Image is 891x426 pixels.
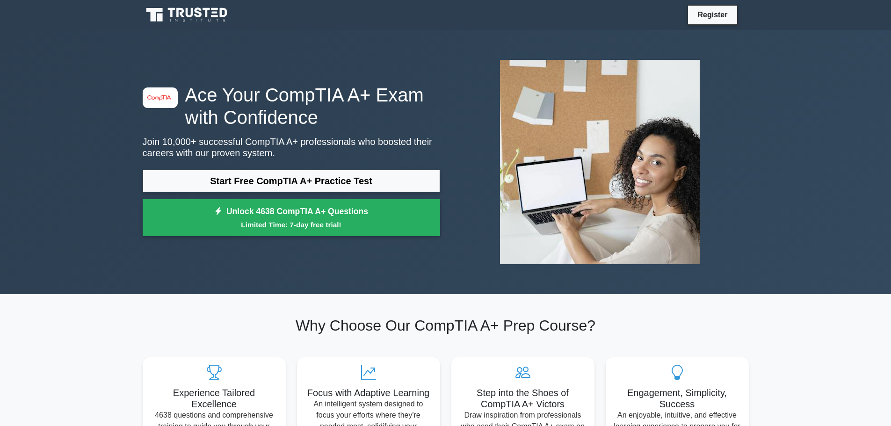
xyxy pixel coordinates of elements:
[154,219,428,230] small: Limited Time: 7-day free trial!
[459,387,587,410] h5: Step into the Shoes of CompTIA A+ Victors
[692,9,733,21] a: Register
[143,170,440,192] a: Start Free CompTIA A+ Practice Test
[143,317,749,334] h2: Why Choose Our CompTIA A+ Prep Course?
[150,387,278,410] h5: Experience Tailored Excellence
[613,387,741,410] h5: Engagement, Simplicity, Success
[143,136,440,159] p: Join 10,000+ successful CompTIA A+ professionals who boosted their careers with our proven system.
[143,199,440,237] a: Unlock 4638 CompTIA A+ QuestionsLimited Time: 7-day free trial!
[143,84,440,129] h1: Ace Your CompTIA A+ Exam with Confidence
[304,387,433,398] h5: Focus with Adaptive Learning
